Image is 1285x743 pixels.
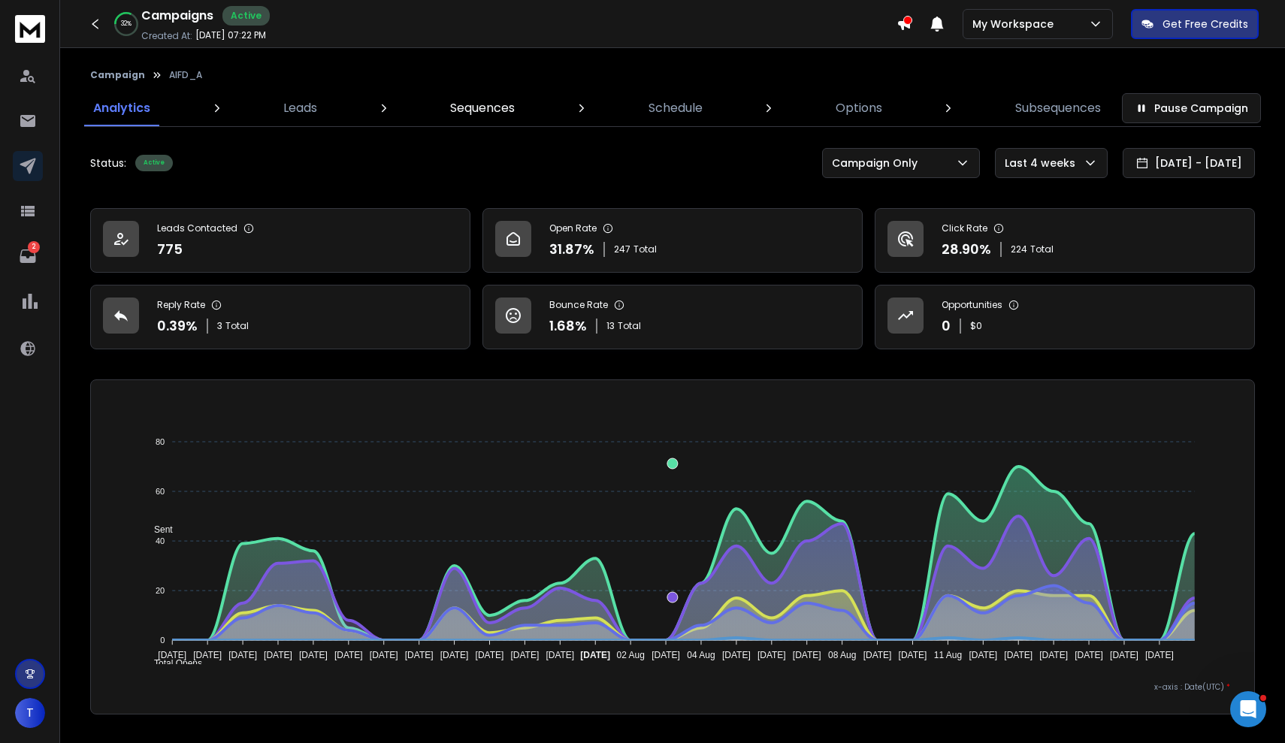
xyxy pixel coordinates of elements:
[405,650,434,660] tspan: [DATE]
[228,650,257,660] tspan: [DATE]
[942,222,987,234] p: Click Rate
[157,239,183,260] p: 775
[90,285,470,349] a: Reply Rate0.39%3Total
[1145,650,1174,660] tspan: [DATE]
[546,650,575,660] tspan: [DATE]
[1006,90,1110,126] a: Subsequences
[143,524,173,535] span: Sent
[156,536,165,545] tspan: 40
[157,222,237,234] p: Leads Contacted
[549,299,608,311] p: Bounce Rate
[1123,148,1255,178] button: [DATE] - [DATE]
[722,650,751,660] tspan: [DATE]
[195,29,266,41] p: [DATE] 07:22 PM
[283,99,317,117] p: Leads
[972,17,1060,32] p: My Workspace
[580,650,610,660] tspan: [DATE]
[1015,99,1101,117] p: Subsequences
[969,650,998,660] tspan: [DATE]
[828,650,856,660] tspan: 08 Aug
[899,650,927,660] tspan: [DATE]
[274,90,326,126] a: Leads
[1230,691,1266,727] iframe: Intercom live chat
[115,681,1230,693] p: x-axis : Date(UTC)
[482,208,863,273] a: Open Rate31.87%247Total
[649,99,703,117] p: Schedule
[93,99,150,117] p: Analytics
[441,90,524,126] a: Sequences
[141,7,213,25] h1: Campaigns
[633,243,657,255] span: Total
[757,650,786,660] tspan: [DATE]
[836,99,882,117] p: Options
[15,698,45,728] button: T
[942,299,1002,311] p: Opportunities
[476,650,504,660] tspan: [DATE]
[1110,650,1138,660] tspan: [DATE]
[84,90,159,126] a: Analytics
[264,650,292,660] tspan: [DATE]
[942,239,991,260] p: 28.90 %
[549,316,587,337] p: 1.68 %
[875,285,1255,349] a: Opportunities0$0
[549,239,594,260] p: 31.87 %
[169,69,202,81] p: AIFD_A
[793,650,821,660] tspan: [DATE]
[156,586,165,595] tspan: 20
[90,156,126,171] p: Status:
[934,650,962,660] tspan: 11 Aug
[157,316,198,337] p: 0.39 %
[217,320,222,332] span: 3
[549,222,597,234] p: Open Rate
[942,316,951,337] p: 0
[1039,650,1068,660] tspan: [DATE]
[13,241,43,271] a: 2
[370,650,398,660] tspan: [DATE]
[158,650,186,660] tspan: [DATE]
[135,155,173,171] div: Active
[1075,650,1103,660] tspan: [DATE]
[141,30,192,42] p: Created At:
[687,650,715,660] tspan: 04 Aug
[299,650,328,660] tspan: [DATE]
[1030,243,1054,255] span: Total
[15,15,45,43] img: logo
[440,650,469,660] tspan: [DATE]
[617,650,645,660] tspan: 02 Aug
[639,90,712,126] a: Schedule
[450,99,515,117] p: Sequences
[511,650,540,660] tspan: [DATE]
[606,320,615,332] span: 13
[832,156,924,171] p: Campaign Only
[193,650,222,660] tspan: [DATE]
[970,320,982,332] p: $ 0
[875,208,1255,273] a: Click Rate28.90%224Total
[90,208,470,273] a: Leads Contacted775
[28,241,40,253] p: 2
[1122,93,1261,123] button: Pause Campaign
[1004,650,1033,660] tspan: [DATE]
[334,650,363,660] tspan: [DATE]
[1011,243,1027,255] span: 224
[1131,9,1259,39] button: Get Free Credits
[156,487,165,496] tspan: 60
[482,285,863,349] a: Bounce Rate1.68%13Total
[121,20,132,29] p: 32 %
[157,299,205,311] p: Reply Rate
[160,636,165,645] tspan: 0
[614,243,630,255] span: 247
[143,658,202,669] span: Total Opens
[156,437,165,446] tspan: 80
[1163,17,1248,32] p: Get Free Credits
[863,650,892,660] tspan: [DATE]
[222,6,270,26] div: Active
[652,650,680,660] tspan: [DATE]
[618,320,641,332] span: Total
[90,69,145,81] button: Campaign
[827,90,891,126] a: Options
[225,320,249,332] span: Total
[1005,156,1081,171] p: Last 4 weeks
